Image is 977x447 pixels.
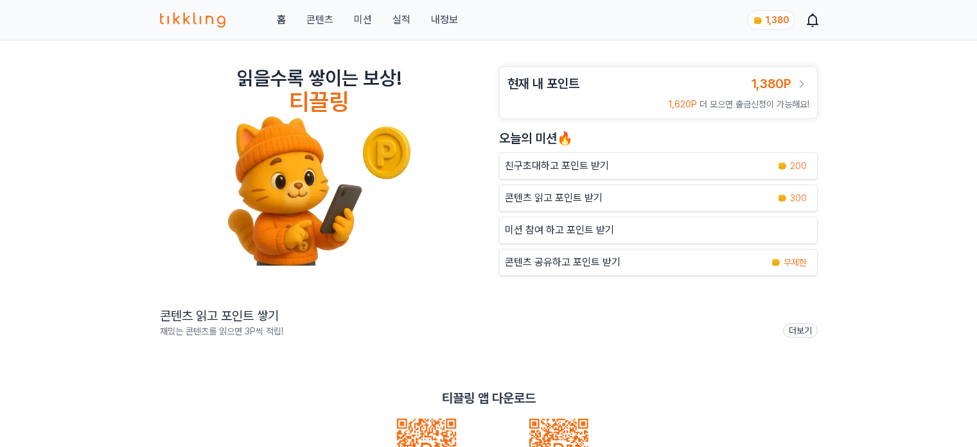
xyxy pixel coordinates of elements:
[790,192,807,205] span: 300
[700,99,809,109] span: 더 모으면 출금신청이 가능해요!
[499,217,818,244] button: 미션 참여 하고 포인트 받기
[392,12,410,28] a: 실적
[771,257,781,268] img: coin
[747,10,792,30] a: coin 1,380
[227,115,412,266] img: tikkling_character
[777,161,788,171] img: coin
[505,190,603,206] p: 콘텐츠 읽고 포인트 받기
[752,76,791,91] span: 1,380P
[777,193,788,203] img: coin
[277,12,286,28] a: 홈
[289,89,349,115] h4: 티끌링
[499,129,818,147] h2: 오늘의 미션🔥
[790,160,807,172] span: 200
[237,66,401,89] h2: 읽을수록 쌓이는 보상!
[783,324,818,338] a: 더보기
[499,152,818,179] button: 친구초대하고 포인트 받기 coin 200
[753,15,763,26] img: coin
[669,99,697,109] span: 1,620P
[766,15,789,25] span: 1,380
[752,75,809,93] a: 1,380P
[160,12,226,28] img: 티끌링
[431,12,458,28] a: 내정보
[499,185,818,212] a: 콘텐츠 읽고 포인트 받기 coin 300
[160,325,283,338] p: 재밌는 콘텐츠를 읽으면 3P씩 적립!
[507,75,579,93] h3: 현재 내 포인트
[160,307,283,325] h2: 콘텐츠 읽고 포인트 쌓기
[784,256,807,269] span: 무제한
[306,12,333,28] a: 콘텐츠
[505,255,621,270] p: 콘텐츠 공유하고 포인트 받기
[499,249,818,276] a: 콘텐츠 공유하고 포인트 받기 coin 무제한
[354,12,372,28] button: 미션
[505,158,609,174] p: 친구초대하고 포인트 받기
[442,389,536,407] p: 티끌링 앱 다운로드
[505,223,614,238] p: 미션 참여 하고 포인트 받기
